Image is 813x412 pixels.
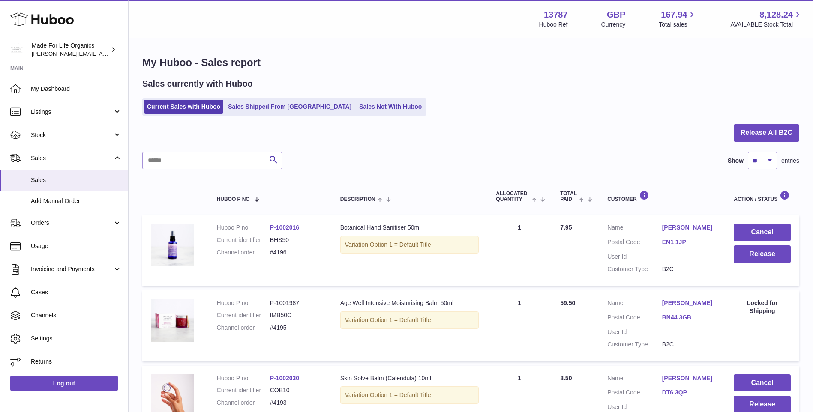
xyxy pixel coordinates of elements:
span: Total sales [659,21,697,29]
button: Cancel [734,374,791,392]
span: 59.50 [560,299,575,306]
div: Customer [607,191,717,202]
dt: User Id [607,328,662,336]
a: DT6 3QP [662,388,717,397]
dt: Customer Type [607,340,662,349]
span: Settings [31,334,122,343]
img: geoff.winwood@madeforlifeorganics.com [10,43,23,56]
dt: Current identifier [217,386,270,394]
img: botanical-hand-sanitiser-50ml-bhs50-1.jpg [151,224,194,266]
span: AVAILABLE Stock Total [730,21,803,29]
span: Cases [31,288,122,296]
span: [PERSON_NAME][EMAIL_ADDRESS][PERSON_NAME][DOMAIN_NAME] [32,50,218,57]
span: 8.50 [560,375,572,382]
div: Action / Status [734,191,791,202]
span: ALLOCATED Quantity [496,191,529,202]
dt: Channel order [217,324,270,332]
td: 1 [487,215,552,286]
a: Sales Not With Huboo [356,100,425,114]
div: Variation: [340,311,479,329]
button: Release [734,245,791,263]
span: Sales [31,154,113,162]
span: Sales [31,176,122,184]
dt: Customer Type [607,265,662,273]
dt: Current identifier [217,311,270,319]
div: Locked for Shipping [734,299,791,315]
a: [PERSON_NAME] [662,299,717,307]
span: Option 1 = Default Title; [370,391,433,398]
button: Release All B2C [734,124,799,142]
dt: Postal Code [607,313,662,324]
dd: #4196 [270,248,323,257]
dd: BHS50 [270,236,323,244]
div: Variation: [340,386,479,404]
dt: Postal Code [607,388,662,399]
span: 8,128.24 [759,9,793,21]
a: [PERSON_NAME] [662,374,717,382]
img: age-well-intensive-moisturising-balm-50ml-imb50c-1.jpg [151,299,194,342]
a: 8,128.24 AVAILABLE Stock Total [730,9,803,29]
a: P-1002016 [270,224,300,231]
span: Description [340,197,375,202]
span: Channels [31,311,122,319]
a: [PERSON_NAME] [662,224,717,232]
dd: B2C [662,340,717,349]
div: Skin Solve Balm (Calendula) 10ml [340,374,479,382]
a: Log out [10,376,118,391]
strong: GBP [607,9,625,21]
dt: Current identifier [217,236,270,244]
dt: Name [607,299,662,309]
a: BN44 3GB [662,313,717,322]
span: Usage [31,242,122,250]
span: My Dashboard [31,85,122,93]
div: Variation: [340,236,479,254]
a: P-1002030 [270,375,300,382]
span: Huboo P no [217,197,250,202]
dd: IMB50C [270,311,323,319]
dd: B2C [662,265,717,273]
dt: User Id [607,403,662,411]
h2: Sales currently with Huboo [142,78,253,90]
h1: My Huboo - Sales report [142,56,799,69]
dd: P-1001987 [270,299,323,307]
div: Huboo Ref [539,21,568,29]
a: Current Sales with Huboo [144,100,223,114]
dt: Channel order [217,399,270,407]
a: 167.94 Total sales [659,9,697,29]
span: 7.95 [560,224,572,231]
div: Currency [601,21,626,29]
span: Stock [31,131,113,139]
dt: User Id [607,253,662,261]
dt: Huboo P no [217,224,270,232]
dt: Huboo P no [217,374,270,382]
div: Botanical Hand Sanitiser 50ml [340,224,479,232]
label: Show [728,157,744,165]
a: Sales Shipped From [GEOGRAPHIC_DATA] [225,100,354,114]
dd: COB10 [270,386,323,394]
dt: Huboo P no [217,299,270,307]
dt: Postal Code [607,238,662,248]
div: Age Well Intensive Moisturising Balm 50ml [340,299,479,307]
span: entries [781,157,799,165]
dt: Name [607,374,662,385]
span: 167.94 [661,9,687,21]
strong: 13787 [544,9,568,21]
dt: Channel order [217,248,270,257]
dt: Name [607,224,662,234]
span: Orders [31,219,113,227]
dd: #4195 [270,324,323,332]
span: Option 1 = Default Title; [370,316,433,323]
td: 1 [487,290,552,361]
button: Cancel [734,224,791,241]
span: Total paid [560,191,577,202]
dd: #4193 [270,399,323,407]
div: Made For Life Organics [32,42,109,58]
span: Listings [31,108,113,116]
span: Invoicing and Payments [31,265,113,273]
span: Returns [31,358,122,366]
span: Option 1 = Default Title; [370,241,433,248]
span: Add Manual Order [31,197,122,205]
a: EN1 1JP [662,238,717,246]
